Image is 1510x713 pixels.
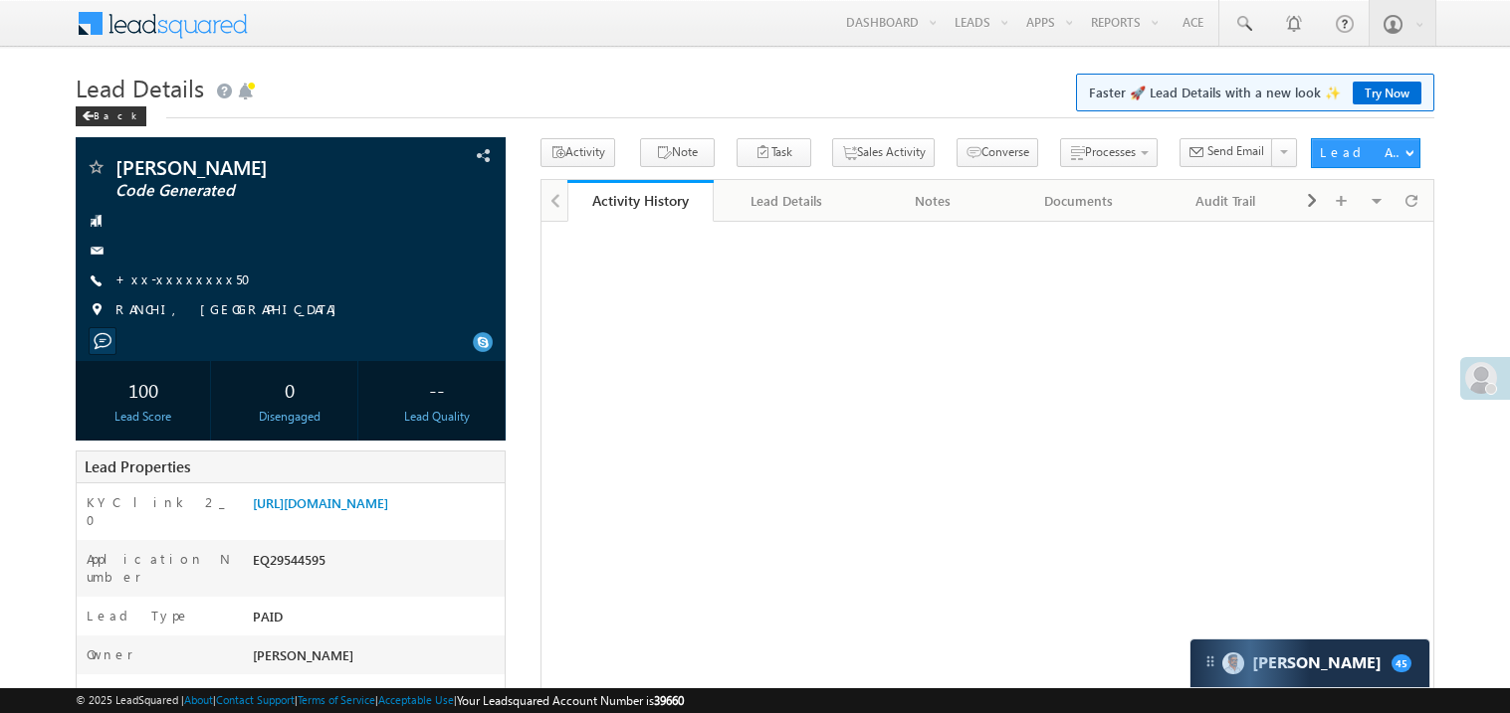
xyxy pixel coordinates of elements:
[378,693,454,706] a: Acceptable Use
[640,138,715,167] button: Note
[567,180,714,222] a: Activity History
[87,493,232,529] label: KYC link 2_0
[1006,180,1153,222] a: Documents
[227,408,352,426] div: Disengaged
[540,138,615,167] button: Activity
[227,371,352,408] div: 0
[216,693,295,706] a: Contact Support
[1207,142,1264,160] span: Send Email
[81,408,206,426] div: Lead Score
[737,138,811,167] button: Task
[115,157,382,177] span: [PERSON_NAME]
[81,371,206,408] div: 100
[253,646,353,663] span: [PERSON_NAME]
[582,191,699,210] div: Activity History
[1202,653,1218,669] img: carter-drag
[876,189,988,213] div: Notes
[76,106,146,126] div: Back
[248,550,505,578] div: EQ29544595
[1089,83,1421,102] span: Faster 🚀 Lead Details with a new look ✨
[85,456,190,476] span: Lead Properties
[115,181,382,201] span: Code Generated
[730,189,842,213] div: Lead Details
[253,494,388,511] a: [URL][DOMAIN_NAME]
[832,138,935,167] button: Sales Activity
[1153,180,1299,222] a: Audit Trail
[76,72,204,103] span: Lead Details
[1169,189,1281,213] div: Audit Trail
[1022,189,1135,213] div: Documents
[76,105,156,122] a: Back
[1311,138,1420,168] button: Lead Actions
[1060,138,1158,167] button: Processes
[1353,82,1421,104] a: Try Now
[115,300,346,320] span: RANCHI, [GEOGRAPHIC_DATA]
[374,408,500,426] div: Lead Quality
[654,693,684,708] span: 39660
[457,693,684,708] span: Your Leadsquared Account Number is
[87,607,190,624] label: Lead Type
[1320,143,1404,161] div: Lead Actions
[248,607,505,634] div: PAID
[115,270,263,287] a: +xx-xxxxxxxx50
[957,138,1038,167] button: Converse
[76,691,684,710] span: © 2025 LeadSquared | | | | |
[87,645,133,663] label: Owner
[1180,138,1273,167] button: Send Email
[87,550,232,586] label: Application Number
[1189,638,1430,688] div: carter-dragCarter[PERSON_NAME]45
[184,693,213,706] a: About
[860,180,1006,222] a: Notes
[298,693,375,706] a: Terms of Service
[1085,144,1136,159] span: Processes
[1392,654,1411,672] span: 45
[714,180,860,222] a: Lead Details
[374,371,500,408] div: --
